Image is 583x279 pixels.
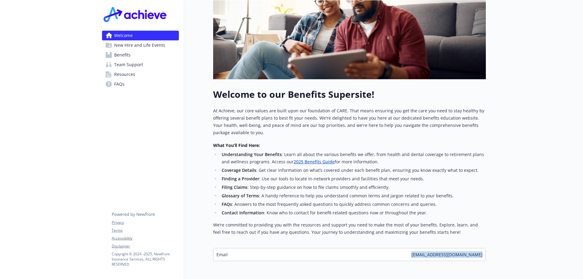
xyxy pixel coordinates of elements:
p: Copyright © 2024 - 2025 , Newfront Insurance Services, ALL RIGHTS RESERVED [112,251,179,267]
span: Benefits [114,50,131,60]
strong: What You’ll Find Here: [213,142,260,148]
strong: Coverage Details [222,167,256,173]
li: : Answers to the most frequently asked questions to quickly address common concerns and queries. [220,201,486,208]
a: 2025 Benefits Guide [294,159,335,165]
a: FAQs [102,79,179,89]
li: : Get clear information on what’s covered under each benefit plan, ensuring you know exactly what... [220,167,486,174]
a: Disclaimer [112,243,179,249]
a: Welcome [102,31,179,40]
a: Terms [112,228,179,233]
a: Resources [102,70,179,79]
li: : Know who to contact for benefit-related questions now or throughout the year. [220,209,486,216]
strong: Contact Information [222,210,264,216]
li: : A handy reference to help you understand common terms and jargon related to your benefits. [220,192,486,199]
strong: Finding a Provider [222,176,259,182]
span: New Hire and Life Events [114,40,165,50]
p: At Achieve, our core values are built upon our foundation of CARE. That means ensuring you get th... [213,107,486,136]
a: New Hire and Life Events [102,40,179,50]
span: Welcome [114,31,133,40]
h1: Welcome to our Benefits Supersite! [213,89,486,100]
span: Team Support [114,60,143,70]
span: Email [216,251,228,258]
strong: Glossary of Terms [222,193,259,199]
a: Accessibility [112,236,179,241]
a: Team Support [102,60,179,70]
strong: Understanding Your Benefits [222,151,282,157]
strong: FAQs [222,201,232,207]
p: We’re committed to providing you with the resources and support you need to make the most of your... [213,221,486,236]
a: Privacy [112,220,179,225]
span: Resources [114,70,135,79]
span: FAQs [114,79,124,89]
li: : Step-by-step guidance on how to file claims smoothly and efficiently. [220,184,486,191]
strong: Filing Claims [222,184,247,190]
li: : Use our tools to locate in-network providers and facilities that meet your needs. [220,175,486,182]
a: Benefits [102,50,179,60]
span: [EMAIL_ADDRESS][DOMAIN_NAME] [411,251,482,258]
li: : Learn all about the various benefits we offer, from health and dental coverage to retirement pl... [220,151,486,165]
